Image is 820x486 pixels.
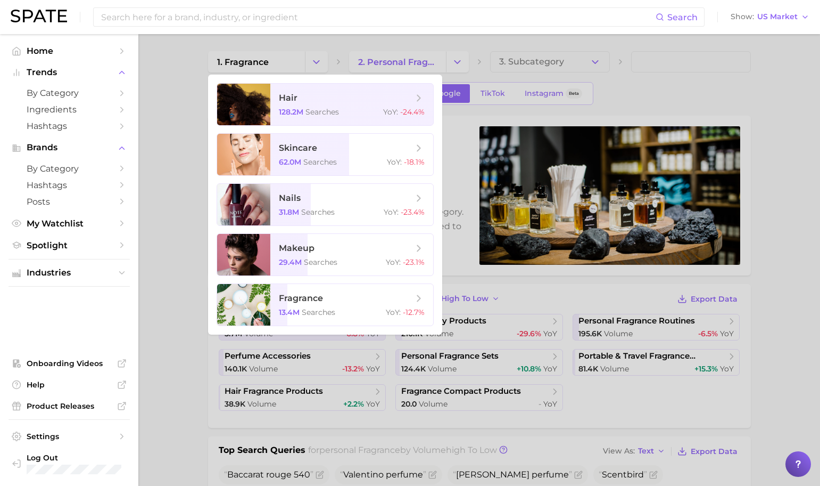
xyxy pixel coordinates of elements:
span: searches [301,207,335,217]
span: Brands [27,143,112,152]
span: searches [304,257,337,267]
span: Hashtags [27,121,112,131]
span: My Watchlist [27,218,112,229]
input: Search here for a brand, industry, or ingredient [100,8,656,26]
span: YoY : [384,207,399,217]
a: Spotlight [9,237,130,254]
button: Brands [9,140,130,156]
span: 62.0m [279,157,301,167]
span: YoY : [387,157,402,167]
span: Show [731,14,754,20]
span: 13.4m [279,307,300,317]
span: YoY : [386,307,401,317]
span: 128.2m [279,107,303,117]
span: by Category [27,88,112,98]
a: Hashtags [9,177,130,193]
span: Log Out [27,453,130,463]
span: Posts [27,197,112,207]
span: 31.8m [279,207,299,217]
span: Onboarding Videos [27,359,112,368]
span: Help [27,380,112,390]
span: -18.1% [404,157,425,167]
span: Trends [27,68,112,77]
a: Settings [9,428,130,444]
a: My Watchlist [9,215,130,232]
span: makeup [279,243,314,253]
button: Trends [9,64,130,80]
span: YoY : [386,257,401,267]
span: 29.4m [279,257,302,267]
span: Spotlight [27,240,112,250]
span: -24.4% [400,107,425,117]
a: by Category [9,160,130,177]
span: nails [279,193,301,203]
span: -23.4% [401,207,425,217]
a: Log out. Currently logged in with e-mail chandler.seed@bwxltd.com. [9,450,130,477]
span: -23.1% [403,257,425,267]
span: fragrance [279,293,323,303]
button: ShowUS Market [728,10,812,24]
a: by Category [9,85,130,101]
span: searches [302,307,335,317]
ul: Change Category [208,75,442,335]
a: Home [9,43,130,59]
img: SPATE [11,10,67,22]
span: searches [303,157,337,167]
span: Product Releases [27,401,112,411]
span: Hashtags [27,180,112,190]
span: Ingredients [27,104,112,115]
span: searches [305,107,339,117]
a: Posts [9,193,130,210]
span: YoY : [383,107,398,117]
span: -12.7% [403,307,425,317]
a: Help [9,377,130,393]
a: Onboarding Videos [9,355,130,371]
a: Product Releases [9,398,130,414]
button: Industries [9,265,130,281]
span: Industries [27,268,112,278]
span: hair [279,93,297,103]
span: Settings [27,432,112,441]
span: Home [27,46,112,56]
span: US Market [757,14,798,20]
span: skincare [279,143,317,153]
a: Hashtags [9,118,130,134]
span: Search [667,12,698,22]
span: by Category [27,164,112,174]
a: Ingredients [9,101,130,118]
